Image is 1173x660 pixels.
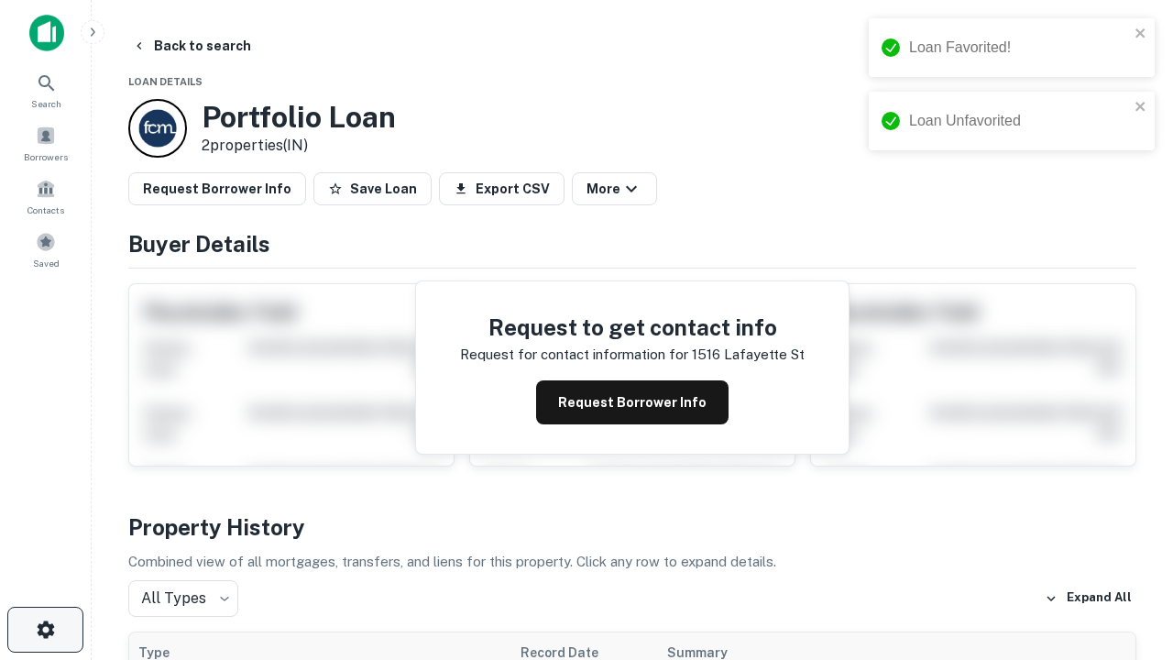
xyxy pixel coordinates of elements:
h4: Property History [128,511,1136,544]
span: Saved [33,256,60,270]
div: Loan Favorited! [909,37,1129,59]
h3: Portfolio Loan [202,100,396,135]
span: Loan Details [128,76,203,87]
button: More [572,172,657,205]
div: All Types [128,580,238,617]
iframe: Chat Widget [1081,455,1173,543]
button: close [1135,99,1147,116]
div: Loan Unfavorited [909,110,1129,132]
span: Contacts [27,203,64,217]
button: close [1135,26,1147,43]
p: Combined view of all mortgages, transfers, and liens for this property. Click any row to expand d... [128,551,1136,573]
a: Search [5,65,86,115]
h4: Request to get contact info [460,311,805,344]
p: 1516 lafayette st [692,344,805,366]
img: capitalize-icon.png [29,15,64,51]
a: Saved [5,225,86,274]
p: Request for contact information for [460,344,688,366]
button: Expand All [1040,585,1136,612]
a: Borrowers [5,118,86,168]
p: 2 properties (IN) [202,135,396,157]
span: Borrowers [24,149,68,164]
button: Back to search [125,29,258,62]
span: Search [31,96,61,111]
button: Export CSV [439,172,565,205]
h4: Buyer Details [128,227,1136,260]
button: Request Borrower Info [536,380,729,424]
button: Save Loan [313,172,432,205]
button: Request Borrower Info [128,172,306,205]
a: Contacts [5,171,86,221]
